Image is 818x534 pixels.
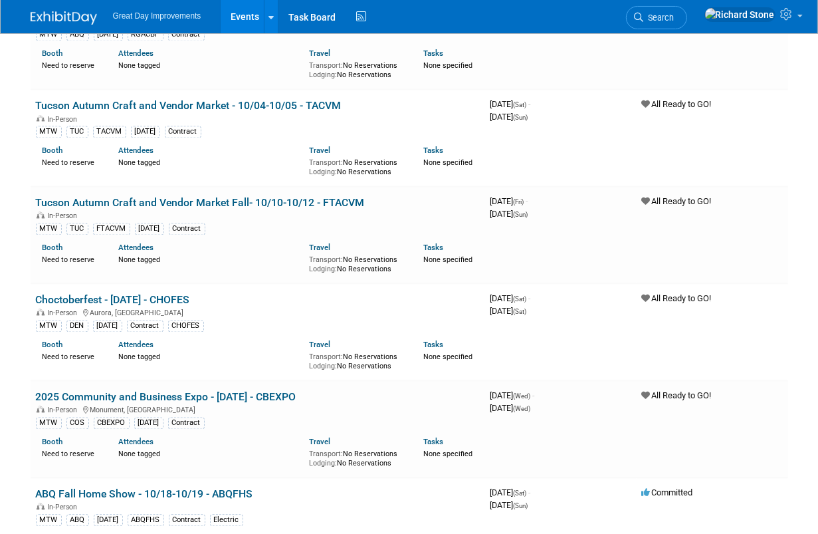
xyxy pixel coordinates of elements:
img: Richard Stone [704,7,775,22]
a: Booth [43,340,63,349]
a: Booth [43,146,63,155]
span: None specified [423,255,472,264]
span: All Ready to GO! [642,99,712,109]
a: 2025 Community and Business Expo - [DATE] - CBEXPO [36,390,296,403]
span: All Ready to GO! [642,390,712,400]
a: Tasks [423,437,443,446]
span: Lodging: [309,168,337,176]
span: - [526,196,528,206]
span: - [533,390,535,400]
div: ABQ [66,29,89,41]
a: Attendees [118,49,153,58]
div: MTW [36,417,62,429]
img: In-Person Event [37,406,45,412]
a: Travel [309,146,330,155]
div: TACVM [93,126,126,138]
div: [DATE] [94,514,123,526]
span: - [529,293,531,303]
a: Booth [43,437,63,446]
a: Booth [43,49,63,58]
div: Contract [169,514,205,526]
span: In-Person [48,406,82,414]
img: In-Person Event [37,115,45,122]
div: Need to reserve [43,447,99,459]
div: Electric [210,514,243,526]
div: No Reservations No Reservations [309,350,403,370]
a: Travel [309,243,330,252]
span: Transport: [309,255,343,264]
div: ABQ [66,514,89,526]
img: In-Person Event [37,211,45,218]
div: None tagged [118,253,299,265]
span: (Sat) [514,489,527,497]
span: - [529,99,531,109]
div: Contract [168,417,205,429]
span: Lodging: [309,459,337,467]
span: [DATE] [490,487,531,497]
span: None specified [423,61,472,70]
div: MTW [36,514,62,526]
a: Attendees [118,437,153,446]
span: Lodging: [309,70,337,79]
span: Transport: [309,352,343,361]
div: [DATE] [93,320,122,332]
div: [DATE] [134,417,163,429]
a: Search [626,6,687,29]
img: ExhibitDay [31,11,97,25]
div: ABQFHS [128,514,164,526]
div: None tagged [118,447,299,459]
span: Committed [642,487,693,497]
a: Attendees [118,243,153,252]
div: Aurora, [GEOGRAPHIC_DATA] [36,307,480,317]
div: Need to reserve [43,59,99,70]
span: - [529,487,531,497]
a: Booth [43,243,63,252]
span: [DATE] [490,196,528,206]
span: [DATE] [490,293,531,303]
div: MTW [36,29,62,41]
span: [DATE] [490,99,531,109]
span: None specified [423,158,472,167]
a: Travel [309,340,330,349]
a: Tasks [423,243,443,252]
div: None tagged [118,156,299,168]
span: [DATE] [490,112,528,122]
span: Lodging: [309,265,337,273]
div: Contract [169,223,205,235]
span: Transport: [309,61,343,70]
a: Tucson Autumn Craft and Vendor Market Fall- 10/10-10/12 - FTACVM [36,196,365,209]
span: In-Person [48,211,82,220]
span: [DATE] [490,403,531,413]
div: COS [66,417,89,429]
div: No Reservations No Reservations [309,253,403,273]
div: No Reservations No Reservations [309,59,403,79]
span: (Wed) [514,405,531,412]
a: Travel [309,437,330,446]
div: CHOFES [168,320,204,332]
span: All Ready to GO! [642,293,712,303]
span: (Sun) [514,114,528,121]
span: Great Day Improvements [113,11,201,21]
a: Travel [309,49,330,58]
div: MTW [36,223,62,235]
img: In-Person Event [37,503,45,509]
div: Need to reserve [43,253,99,265]
span: In-Person [48,309,82,317]
a: ABQ Fall Home Show - 10/18-10/19 - ABQFHS [36,487,253,500]
div: [DATE] [131,126,160,138]
div: Need to reserve [43,350,99,362]
span: [DATE] [490,209,528,219]
a: Tasks [423,49,443,58]
span: (Sun) [514,211,528,218]
a: Attendees [118,340,153,349]
span: (Sun) [514,502,528,509]
div: No Reservations No Reservations [309,447,403,467]
div: Monument, [GEOGRAPHIC_DATA] [36,404,480,414]
span: (Fri) [514,198,524,205]
img: In-Person Event [37,309,45,315]
div: TUC [66,223,88,235]
span: In-Person [48,503,82,511]
div: Contract [168,29,205,41]
div: DEN [66,320,88,332]
a: Attendees [118,146,153,155]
